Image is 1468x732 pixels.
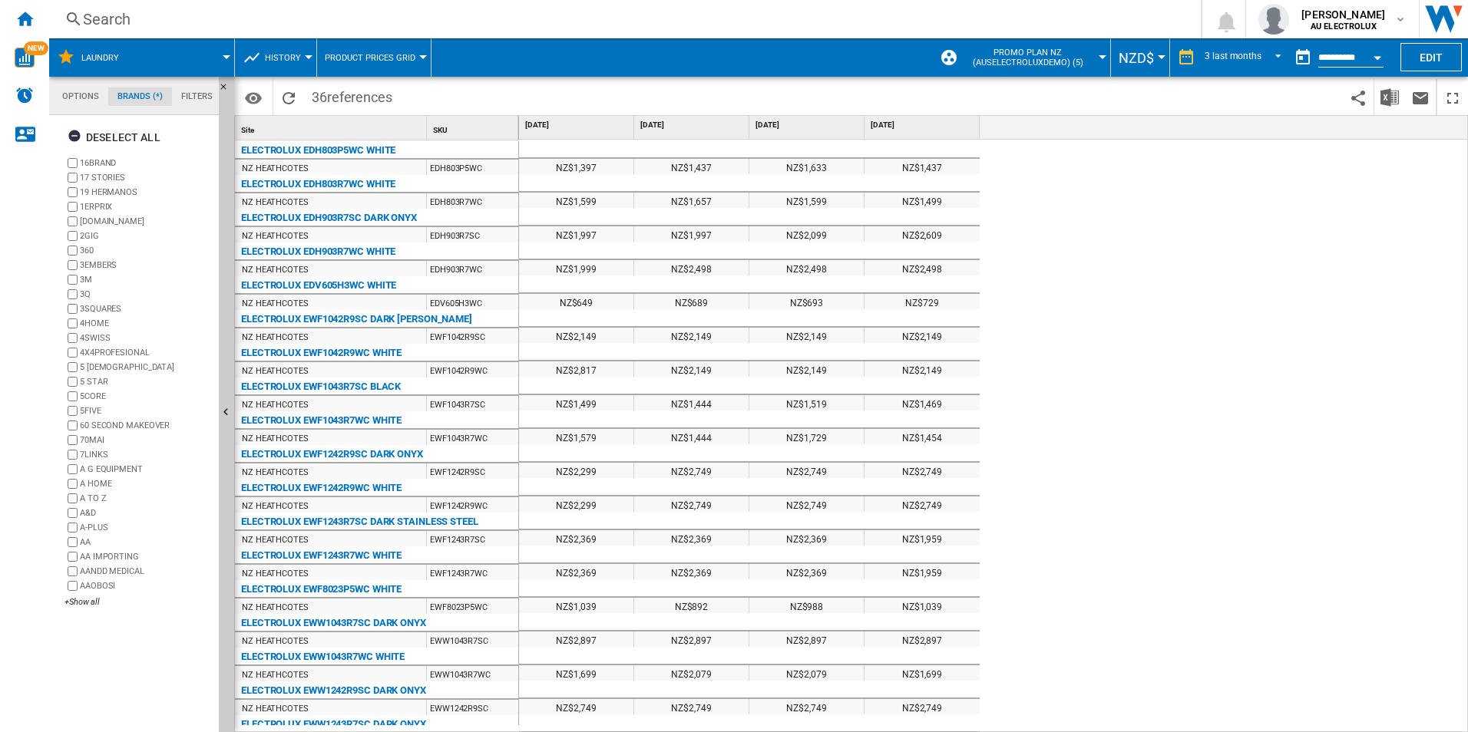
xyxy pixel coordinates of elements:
[519,395,633,411] div: NZ$1,499
[108,87,172,106] md-tab-item: Brands (*)
[241,648,405,666] div: ELECTROLUX EWW1043R7WC WHITE
[430,116,518,140] div: Sort None
[325,38,423,77] button: Product prices grid
[519,159,633,174] div: NZ$1,397
[68,450,78,460] input: brand.name
[519,699,633,714] div: NZ$2,749
[242,566,309,582] div: NZ HEATHCOTES
[865,226,980,242] div: NZ$2,609
[427,362,518,378] div: EWF1042R9WC
[752,116,864,135] div: [DATE]
[865,699,980,714] div: NZ$2,749
[242,668,309,683] div: NZ HEATHCOTES
[519,463,633,478] div: NZ$2,299
[81,53,119,63] span: Laundry
[241,242,395,261] div: ELECTROLUX EDH903R7WC WHITE
[242,701,309,717] div: NZ HEATHCOTES
[634,260,749,275] div: NZ$2,498
[242,195,309,210] div: NZ HEATHCOTES
[427,632,518,648] div: EWW1043R7SC
[68,289,78,299] input: brand.name
[242,330,309,345] div: NZ HEATHCOTES
[1111,38,1170,77] md-menu: Currency
[219,77,237,104] button: Hide
[519,598,633,613] div: NZ$1,039
[80,493,213,504] label: A TO Z
[427,565,518,580] div: EWF1243R7WC
[749,361,864,377] div: NZ$2,149
[865,631,980,647] div: NZ$2,897
[1203,45,1288,71] md-select: REPORTS.WIZARD.STEPS.REPORT.STEPS.REPORT_OPTIONS.PERIOD: 3 last months
[634,496,749,512] div: NZ$2,749
[865,429,980,444] div: NZ$1,454
[80,391,213,402] label: 5CORE
[749,328,864,343] div: NZ$2,149
[68,318,78,328] input: brand.name
[519,496,633,512] div: NZ$2,299
[519,361,633,377] div: NZ$2,817
[80,449,213,460] label: 7LINKS
[519,631,633,647] div: NZ$2,897
[427,700,518,715] div: EWW1242R9SC
[865,463,980,478] div: NZ$2,749
[68,581,78,591] input: brand.name
[68,566,78,576] input: brand.name
[749,463,864,478] div: NZ$2,749
[80,565,213,577] label: AANDD MEDICAL
[865,361,980,377] div: NZ$2,149
[749,598,864,613] div: NZ$988
[238,84,269,111] button: Options
[1380,88,1399,107] img: excel-24x24.png
[304,79,400,111] span: 36
[865,159,980,174] div: NZ$1,437
[68,260,78,270] input: brand.name
[960,48,1095,68] span: Promo Plan NZ (auselectroluxdemo) (5)
[749,159,864,174] div: NZ$1,633
[865,395,980,411] div: NZ$1,469
[68,158,78,168] input: brand.name
[749,496,864,512] div: NZ$2,749
[241,175,395,193] div: ELECTROLUX EDH803R7WC WHITE
[634,665,749,681] div: NZ$2,079
[519,665,633,681] div: NZ$1,699
[80,245,213,256] label: 360
[427,295,518,310] div: EDV605H3WC
[1311,21,1377,31] b: AU ELECTROLUX
[241,479,402,497] div: ELECTROLUX EWF1242R9WC WHITE
[519,530,633,546] div: NZ$2,369
[241,681,426,700] div: ELECTROLUX EWW1242R9SC DARK ONYX
[241,209,417,227] div: ELECTROLUX EDH903R7SC DARK ONYX
[80,157,213,169] label: 16BRAND
[519,294,633,309] div: NZ$649
[242,465,309,480] div: NZ HEATHCOTES
[640,120,746,130] span: [DATE]
[749,530,864,546] div: NZ$2,369
[242,229,309,244] div: NZ HEATHCOTES
[80,361,213,373] label: 5 [DEMOGRAPHIC_DATA]
[1119,38,1162,77] button: NZD$
[53,87,108,106] md-tab-item: Options
[637,116,749,135] div: [DATE]
[68,406,78,416] input: brand.name
[865,665,980,681] div: NZ$1,699
[865,328,980,343] div: NZ$2,149
[327,89,392,105] span: references
[15,48,35,68] img: wise-card.svg
[749,294,864,309] div: NZ$693
[427,463,518,479] div: EWF1242R9SC
[749,699,864,714] div: NZ$2,749
[83,8,1161,30] div: Search
[1405,79,1436,115] button: Send this report by email
[519,226,633,242] div: NZ$1,997
[80,580,213,592] label: AAOBOSI
[634,159,749,174] div: NZ$1,437
[525,120,630,130] span: [DATE]
[634,429,749,444] div: NZ$1,444
[80,186,213,198] label: 19 HERMANOS
[325,53,415,63] span: Product prices grid
[68,391,78,401] input: brand.name
[865,496,980,512] div: NZ$2,749
[57,38,226,77] div: Laundry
